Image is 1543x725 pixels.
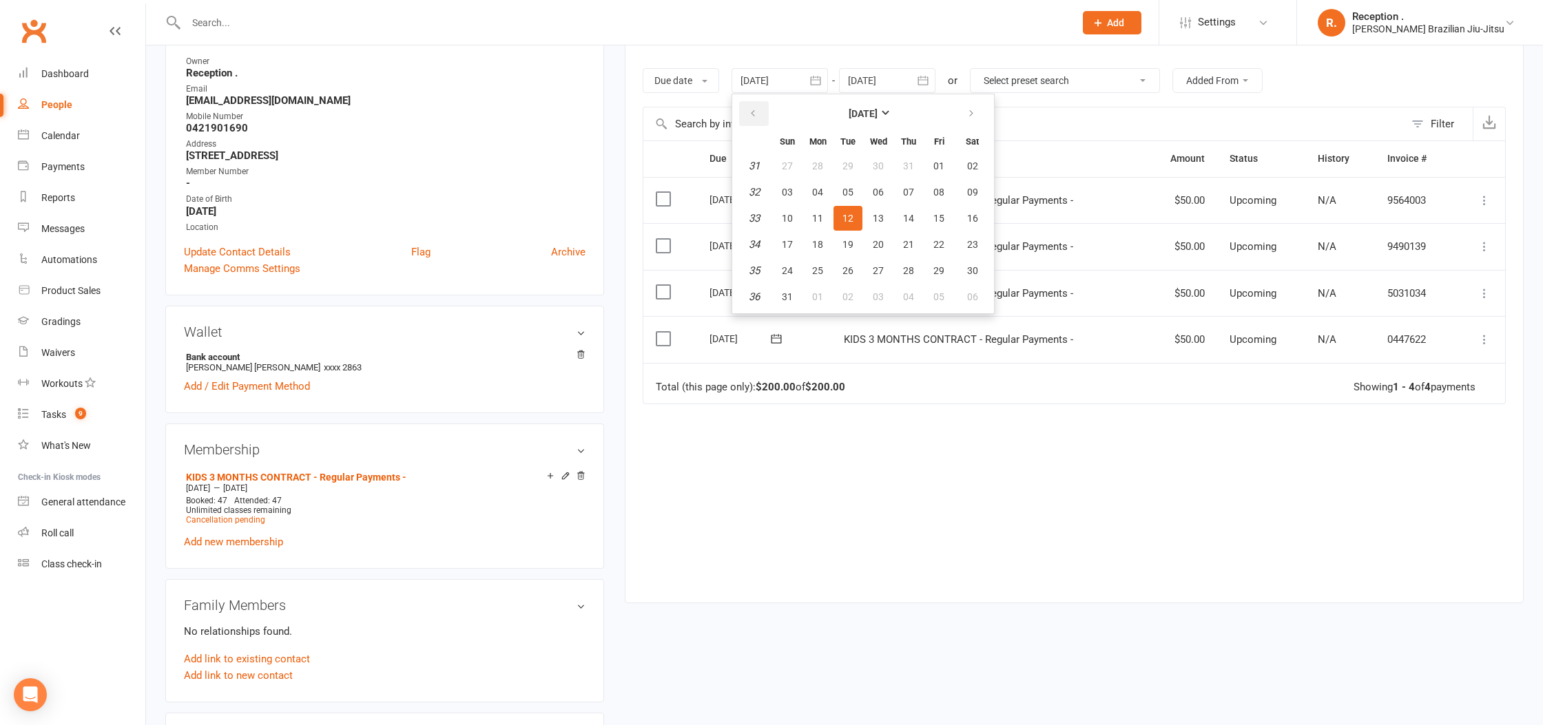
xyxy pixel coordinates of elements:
div: Owner [186,55,586,68]
span: 31 [782,291,793,302]
span: [DATE] [186,483,210,493]
span: Upcoming [1230,240,1276,253]
div: Roll call [41,527,74,538]
button: 04 [803,180,832,204]
button: 05 [833,180,862,204]
span: 23 [967,239,978,250]
div: Open Intercom Messenger [14,678,47,711]
div: General attendance [41,496,125,507]
div: [DATE] [710,189,773,210]
button: 02 [955,154,990,178]
span: Add [1107,17,1124,28]
a: Calendar [18,120,145,151]
div: [DATE] [710,282,773,303]
button: 20 [864,232,893,257]
td: $50.00 [1144,316,1217,363]
span: 25 [812,265,823,276]
button: 25 [803,258,832,283]
div: Automations [41,254,97,265]
span: Upcoming [1230,194,1276,207]
strong: [DATE] [849,108,878,119]
button: Due date [643,68,719,93]
span: 05 [842,187,853,198]
div: Messages [41,223,85,234]
td: 9490139 [1375,223,1454,270]
h3: Wallet [184,324,586,339]
span: xxxx 2863 [324,362,362,372]
div: Calendar [41,130,80,141]
a: Tasks 9 [18,399,145,430]
span: N/A [1318,194,1336,207]
span: 13 [873,213,884,224]
input: Search by invoice number [643,107,1405,140]
em: 34 [749,238,760,251]
button: 29 [924,258,953,283]
button: 01 [803,284,832,309]
a: Cancellation pending [186,515,265,525]
a: Add link to existing contact [184,651,310,667]
span: Settings [1198,7,1236,38]
div: Class check-in [41,558,102,569]
div: R. [1318,9,1345,36]
button: 26 [833,258,862,283]
small: Tuesday [840,136,856,147]
button: 27 [773,154,802,178]
button: 03 [864,284,893,309]
em: 33 [749,212,760,224]
span: 16 [967,213,978,224]
span: 18 [812,239,823,250]
th: Status [1217,141,1305,176]
div: Date of Birth [186,193,586,206]
strong: [DATE] [186,205,586,218]
a: Add link to new contact [184,667,293,684]
div: Showing of payments [1354,381,1475,393]
span: 06 [873,187,884,198]
button: 31 [894,154,923,178]
a: What's New [18,430,145,461]
button: 01 [924,154,953,178]
a: Add new membership [184,536,283,548]
span: 28 [812,160,823,171]
div: Waivers [41,347,75,358]
div: Total (this page only): of [656,381,845,393]
a: Payments [18,151,145,182]
div: Member Number [186,165,586,178]
a: Class kiosk mode [18,549,145,580]
strong: Reception . [186,67,586,79]
div: [DATE] [710,235,773,256]
button: Add [1083,11,1141,34]
a: People [18,90,145,120]
span: 03 [782,187,793,198]
a: Update Contact Details [184,244,291,260]
td: 0447622 [1375,316,1454,363]
h3: Membership [184,442,586,457]
span: 27 [873,265,884,276]
button: 14 [894,206,923,231]
button: 18 [803,232,832,257]
span: 30 [873,160,884,171]
strong: - [186,177,586,189]
button: 19 [833,232,862,257]
button: 17 [773,232,802,257]
th: Invoice # [1375,141,1454,176]
p: No relationships found. [184,623,586,640]
span: 06 [967,291,978,302]
div: [PERSON_NAME] Brazilian Jiu-Jitsu [1352,23,1504,35]
div: Product Sales [41,285,101,296]
button: 21 [894,232,923,257]
button: 30 [955,258,990,283]
div: or [948,72,957,89]
button: 11 [803,206,832,231]
em: 36 [749,291,760,303]
button: 24 [773,258,802,283]
div: Tasks [41,409,66,420]
a: Automations [18,244,145,275]
button: 28 [894,258,923,283]
div: Filter [1431,116,1454,132]
div: Mobile Number [186,110,586,123]
td: 5031034 [1375,270,1454,317]
button: Added From [1172,68,1263,93]
div: People [41,99,72,110]
span: 08 [933,187,944,198]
